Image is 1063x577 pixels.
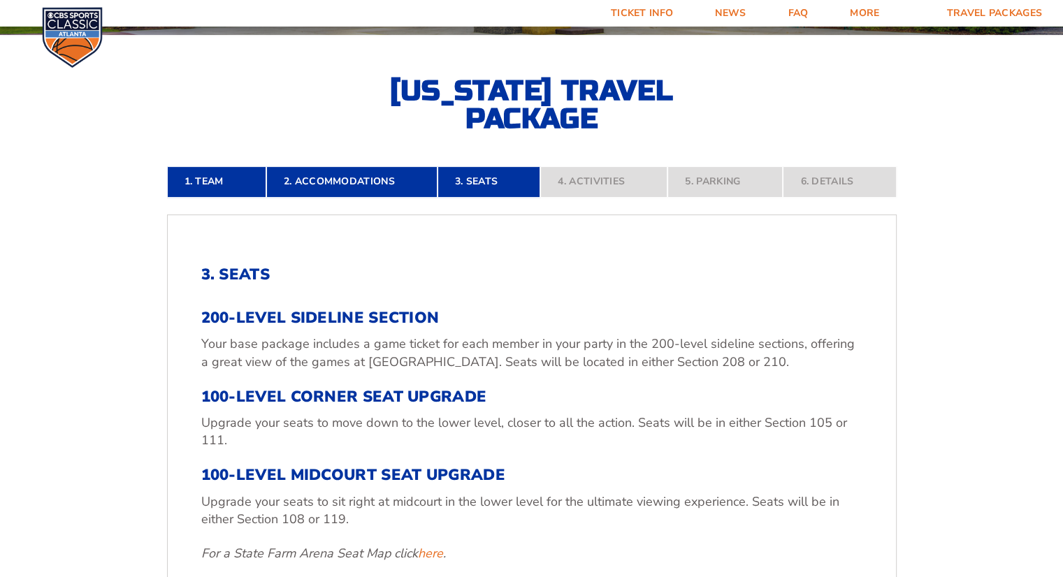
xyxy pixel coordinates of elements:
[167,166,266,197] a: 1. Team
[201,414,862,449] p: Upgrade your seats to move down to the lower level, closer to all the action. Seats will be in ei...
[201,493,862,528] p: Upgrade your seats to sit right at midcourt in the lower level for the ultimate viewing experienc...
[201,545,446,562] em: For a State Farm Arena Seat Map click .
[266,166,438,197] a: 2. Accommodations
[201,388,862,406] h3: 100-Level Corner Seat Upgrade
[201,466,862,484] h3: 100-Level Midcourt Seat Upgrade
[378,77,686,133] h2: [US_STATE] Travel Package
[201,309,862,327] h3: 200-Level Sideline Section
[42,7,103,68] img: CBS Sports Classic
[201,335,862,370] p: Your base package includes a game ticket for each member in your party in the 200-level sideline ...
[201,265,862,284] h2: 3. Seats
[418,545,443,562] a: here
